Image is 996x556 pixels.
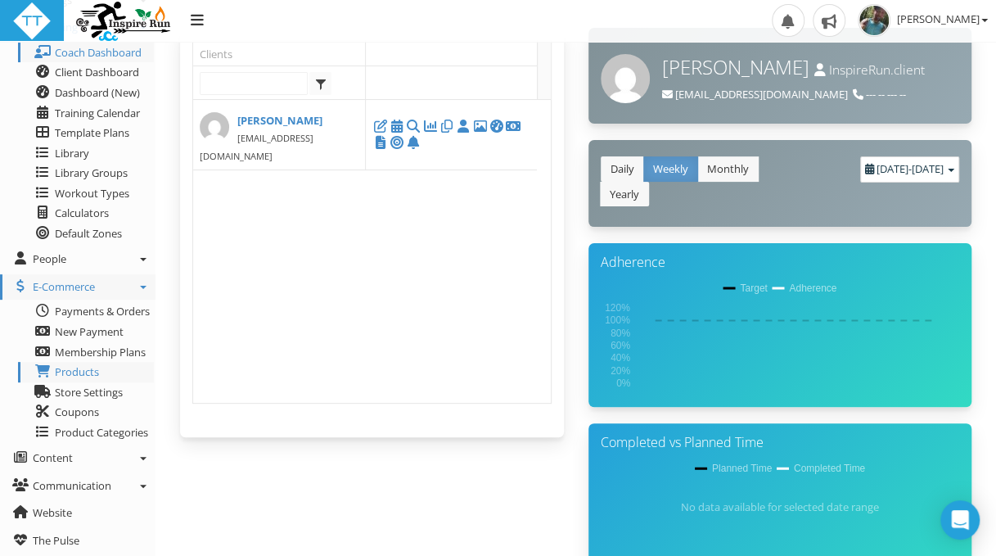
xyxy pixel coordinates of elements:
[405,135,421,150] a: Notifications
[33,251,66,266] span: People
[601,255,960,270] h3: Adherence
[55,345,146,359] span: Membership Plans
[55,304,150,319] span: Payments & Orders
[18,362,154,382] a: Products
[605,314,630,326] text: 100%
[611,328,630,339] text: 80%
[858,4,890,37] img: 984bd70e-f937-4d97-8afe-a7aa45104f20
[55,125,129,140] span: Template Plans
[18,62,154,83] a: Client Dashboard
[616,377,631,389] text: 0%
[877,161,908,176] span: [DATE]
[505,118,521,133] a: Account
[18,322,154,342] a: New Payment
[18,203,154,224] a: Calculators
[662,87,848,102] span: Email
[33,505,72,520] span: Website
[200,41,365,66] a: Clients
[55,65,139,79] span: Client Dashboard
[18,123,154,143] a: Template Plans
[814,61,925,79] small: Username
[372,118,389,133] a: Edit Client
[662,53,809,80] span: [PERSON_NAME]
[576,499,985,516] div: No data available for selected date range
[311,73,331,94] span: select
[18,342,154,363] a: Membership Plans
[55,165,128,180] span: Library Groups
[940,500,980,540] div: Open Intercom Messenger
[853,87,906,102] span: Phone number
[76,2,170,41] img: inspirerunfinallogonewedit.png
[55,226,122,241] span: Default Zones
[611,365,630,377] text: 20%
[33,478,111,493] span: Communication
[455,118,471,133] a: Profile
[389,135,405,150] a: Training Zones
[697,156,759,182] a: Monthly
[601,156,644,182] a: Daily
[18,43,154,63] a: Coach Dashboard
[55,106,140,120] span: Training Calendar
[55,186,129,201] span: Workout Types
[18,83,154,103] a: Dashboard (New)
[200,132,313,162] small: [EMAIL_ADDRESS][DOMAIN_NAME]
[860,156,959,183] div: -
[471,118,488,133] a: Progress images
[18,224,154,244] a: Default Zones
[866,87,906,102] span: --- -- --- --
[33,450,73,465] span: Content
[12,2,52,41] img: ttbadgewhite_48x48.png
[55,405,99,419] span: Coupons
[18,103,154,124] a: Training Calendar
[18,382,154,403] a: Store Settings
[439,118,455,133] a: Files
[18,163,154,183] a: Library Groups
[200,112,358,129] a: [PERSON_NAME]
[18,301,154,322] a: Payments & Orders
[55,85,140,100] span: Dashboard (New)
[55,425,148,440] span: Product Categories
[912,161,944,176] span: [DATE]
[18,143,154,164] a: Library
[611,340,630,351] text: 60%
[18,423,154,443] a: Product Categories
[421,118,438,133] a: Performance
[55,364,99,379] span: Products
[33,533,79,548] span: The Pulse
[55,146,89,160] span: Library
[829,61,925,79] span: InspireRun.client
[55,324,124,339] span: New Payment
[18,402,154,423] a: Coupons
[600,182,649,207] a: Yearly
[55,206,109,220] span: Calculators
[605,302,630,314] text: 120%
[611,352,630,364] text: 40%
[897,11,988,26] span: [PERSON_NAME]
[405,118,421,133] a: Activity Search
[55,45,142,60] span: Coach Dashboard
[643,156,698,182] a: Weekly
[18,183,154,204] a: Workout Types
[55,385,123,400] span: Store Settings
[33,279,95,294] span: E-Commerce
[389,118,405,133] a: Training Calendar
[372,135,389,150] a: Submitted Forms
[489,118,505,133] a: Client Training Dashboard
[675,87,848,102] span: [EMAIL_ADDRESS][DOMAIN_NAME]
